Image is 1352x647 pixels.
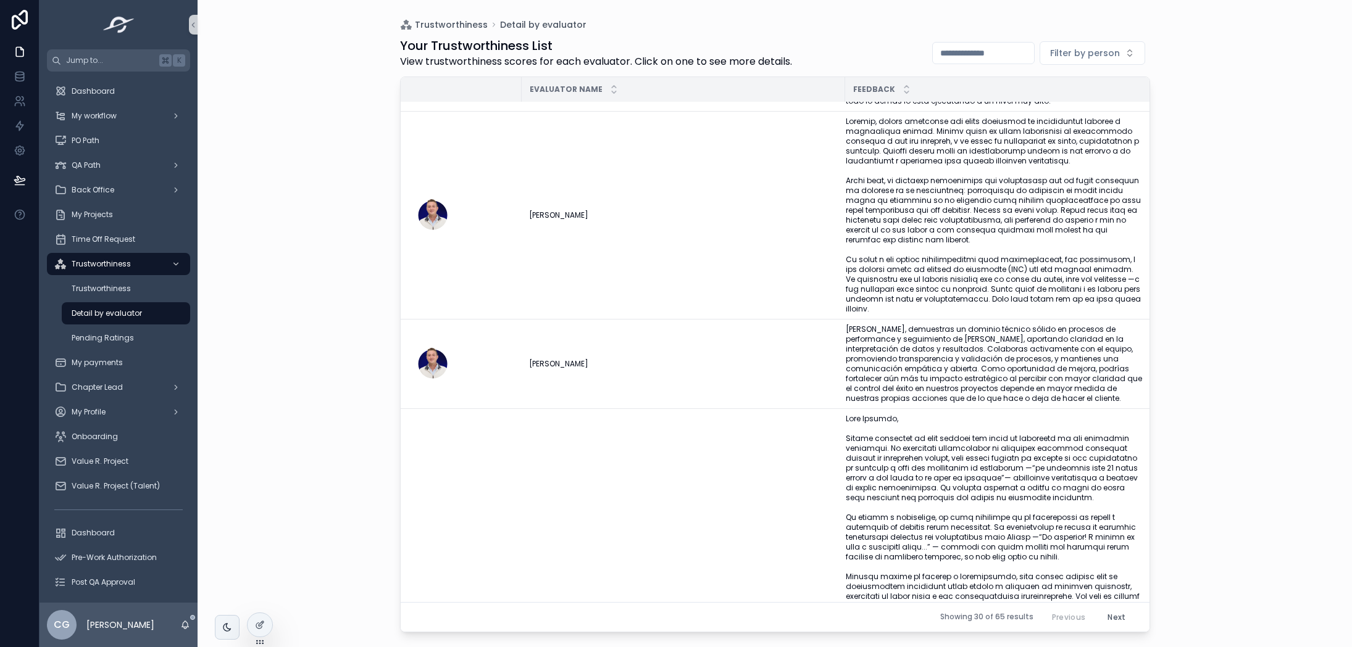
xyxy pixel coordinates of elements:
a: PO Path [47,130,190,152]
span: Time Off Request [72,234,135,244]
span: My workflow [72,111,117,121]
span: My Profile [72,407,106,417]
span: [PERSON_NAME] [529,210,588,220]
a: Loremip, dolors ametconse adi elits doeiusmod te incididuntut laboree d magnaaliqua enimad. Minim... [846,117,1143,314]
span: Reports [72,602,100,612]
a: Juan-Miguel-Castillo.png [415,347,514,381]
h1: Your Trustworthiness List [400,37,792,54]
span: Filter by person [1050,47,1120,59]
span: Trustworthiness [72,259,131,269]
span: QA Path [72,160,101,170]
a: My workflow [47,105,190,127]
a: Value R. Project (Talent) [47,475,190,497]
span: Back Office [72,185,114,195]
span: PO Path [72,136,99,146]
button: Jump to...K [47,49,190,72]
a: Juan-Miguel-Castillo.png [415,198,514,233]
span: K [174,56,184,65]
span: Onboarding [72,432,118,442]
span: Pre-Work Authorization [72,553,157,563]
a: Reports [47,596,190,618]
a: Detail by evaluator [500,19,586,31]
a: [PERSON_NAME] [529,359,838,369]
span: Pending Ratings [72,333,134,343]
div: scrollable content [40,72,198,603]
a: Trustworthiness [47,253,190,275]
a: My payments [47,352,190,374]
span: Dashboard [72,528,115,538]
a: [PERSON_NAME], demuestras un dominio técnico sólido en procesos de performance y seguimiento de [... [846,324,1143,403]
a: Detail by evaluator [62,302,190,324]
a: Pending Ratings [62,327,190,349]
img: Juan-Miguel-Castillo.png [415,198,450,233]
a: Trustworthiness [62,278,190,300]
span: Showing 30 of 65 results [940,612,1033,622]
a: My Profile [47,401,190,423]
button: Next [1099,608,1134,627]
a: Time Off Request [47,228,190,250]
span: Value R. Project [72,456,128,466]
a: Trustworthiness [400,19,488,31]
span: Feedback [853,84,895,94]
span: Cg [54,617,70,632]
a: QA Path [47,154,190,176]
a: Onboarding [47,426,190,448]
a: Back Office [47,179,190,201]
span: Trustworthiness [415,19,488,31]
span: Evaluator name [530,84,603,94]
a: Post QA Approval [47,571,190,593]
span: My Projects [72,210,113,220]
span: View trustworthiness scores for each evaluator. Click on one to see more details. [400,54,792,69]
span: Dashboard [72,86,115,96]
a: Pre-Work Authorization [47,546,190,569]
span: My payments [72,358,123,368]
a: Dashboard [47,522,190,544]
span: Chapter Lead [72,382,123,392]
button: Select Button [1040,41,1145,65]
span: Value R. Project (Talent) [72,481,160,491]
img: App logo [99,15,138,35]
span: Trustworthiness [72,284,131,294]
a: [PERSON_NAME] [529,210,838,220]
a: My Projects [47,204,190,226]
span: [PERSON_NAME] [529,359,588,369]
a: Chapter Lead [47,376,190,398]
p: [PERSON_NAME] [86,619,154,631]
a: Value R. Project [47,450,190,472]
img: Juan-Miguel-Castillo.png [415,347,450,381]
span: Post QA Approval [72,577,135,587]
span: Detail by evaluator [72,308,142,318]
span: Jump to... [66,56,154,65]
a: Dashboard [47,80,190,102]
